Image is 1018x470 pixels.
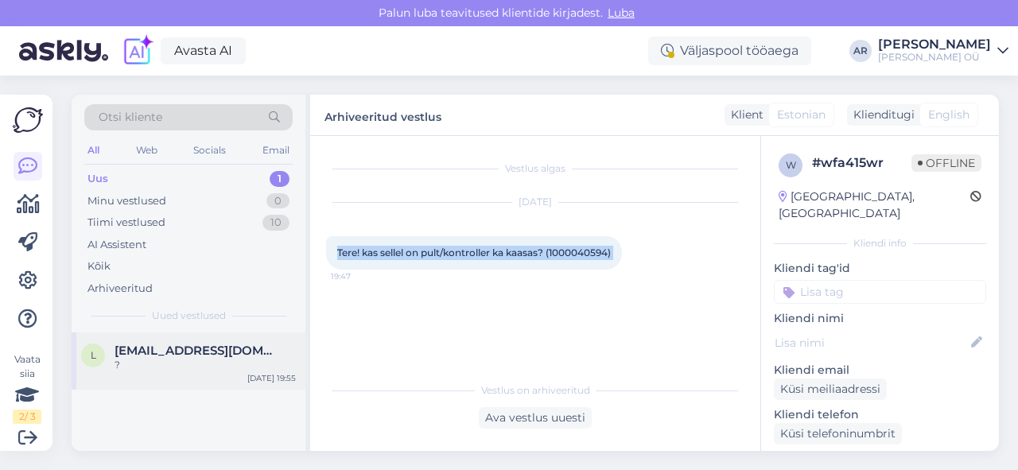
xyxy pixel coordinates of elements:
span: Uued vestlused [152,309,226,323]
div: # wfa415wr [812,153,911,173]
div: Kõik [87,258,111,274]
div: [PERSON_NAME] [878,38,991,51]
div: Klient [725,107,763,123]
p: Kliendi nimi [774,310,986,327]
p: Kliendi telefon [774,406,986,423]
label: Arhiveeritud vestlus [324,104,441,126]
div: 1 [270,171,289,187]
img: Askly Logo [13,107,43,133]
a: [PERSON_NAME][PERSON_NAME] OÜ [878,38,1008,64]
div: Küsi telefoninumbrit [774,423,902,445]
div: Tiimi vestlused [87,215,165,231]
span: Estonian [777,107,826,123]
div: [DATE] 19:55 [247,372,296,384]
input: Lisa nimi [775,334,968,352]
div: 0 [266,193,289,209]
div: Socials [190,140,229,161]
div: 10 [262,215,289,231]
span: Offline [911,154,981,172]
p: Kliendi email [774,362,986,379]
div: Kliendi info [774,236,986,251]
span: Tere! kas sellel on pult/kontroller ka kaasas? (1000040594) [337,247,611,258]
span: English [928,107,969,123]
img: explore-ai [121,34,154,68]
div: Väljaspool tööaega [648,37,811,65]
p: Kliendi tag'id [774,260,986,277]
div: AR [849,40,872,62]
div: ? [115,358,296,372]
span: lenapavlova294@gmail.com [115,344,280,358]
a: Avasta AI [161,37,246,64]
div: [DATE] [326,195,744,209]
div: 2 / 3 [13,410,41,424]
span: w [786,159,796,171]
div: Klienditugi [847,107,915,123]
div: [GEOGRAPHIC_DATA], [GEOGRAPHIC_DATA] [779,188,970,222]
div: Web [133,140,161,161]
div: Arhiveeritud [87,281,153,297]
div: Küsi meiliaadressi [774,379,887,400]
span: Otsi kliente [99,109,162,126]
div: Vaata siia [13,352,41,424]
div: All [84,140,103,161]
div: Ava vestlus uuesti [479,407,592,429]
span: 19:47 [331,270,390,282]
span: l [91,349,96,361]
div: Uus [87,171,108,187]
input: Lisa tag [774,280,986,304]
span: Vestlus on arhiveeritud [481,383,590,398]
div: Vestlus algas [326,161,744,176]
div: AI Assistent [87,237,146,253]
div: [PERSON_NAME] OÜ [878,51,991,64]
span: Luba [603,6,639,20]
div: Minu vestlused [87,193,166,209]
div: Email [259,140,293,161]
